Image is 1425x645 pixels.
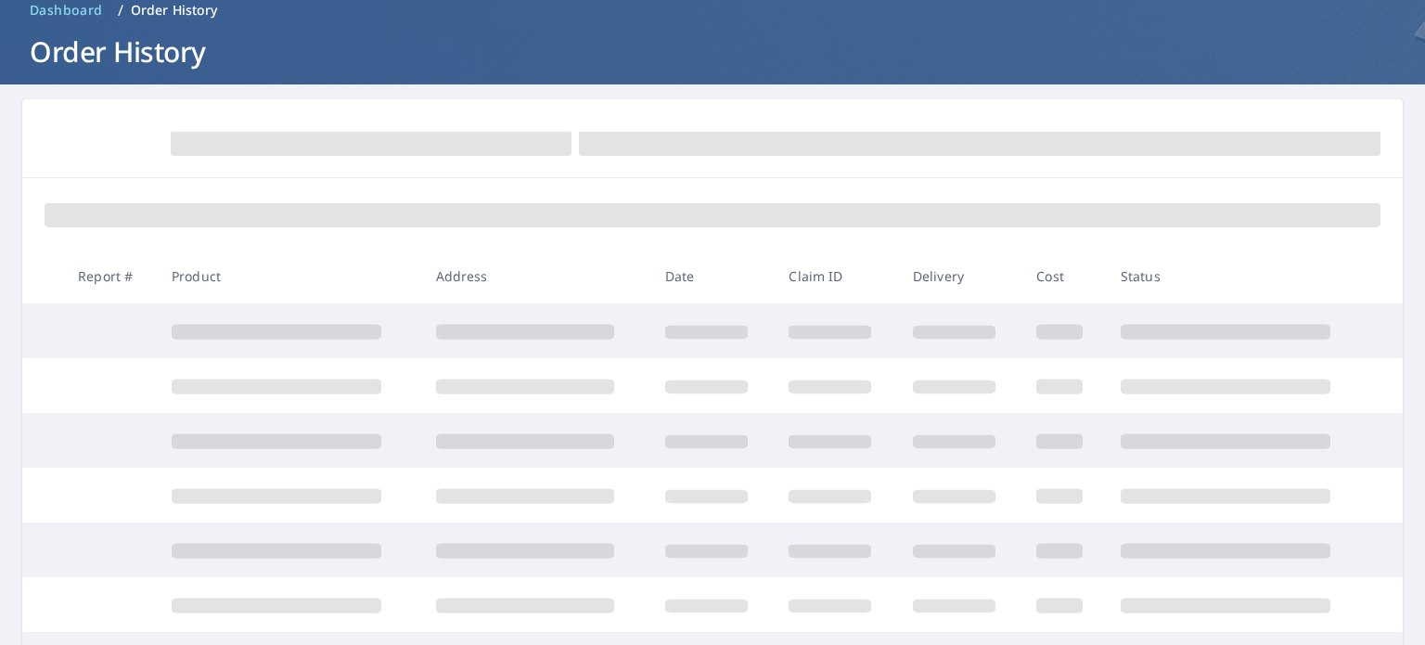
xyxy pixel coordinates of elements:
th: Delivery [898,249,1021,303]
th: Claim ID [774,249,897,303]
th: Date [650,249,774,303]
th: Status [1106,249,1370,303]
p: Order History [131,1,218,19]
th: Cost [1021,249,1106,303]
th: Report # [63,249,157,303]
th: Address [421,249,650,303]
h1: Order History [22,32,1403,71]
span: Dashboard [30,1,103,19]
th: Product [157,249,421,303]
